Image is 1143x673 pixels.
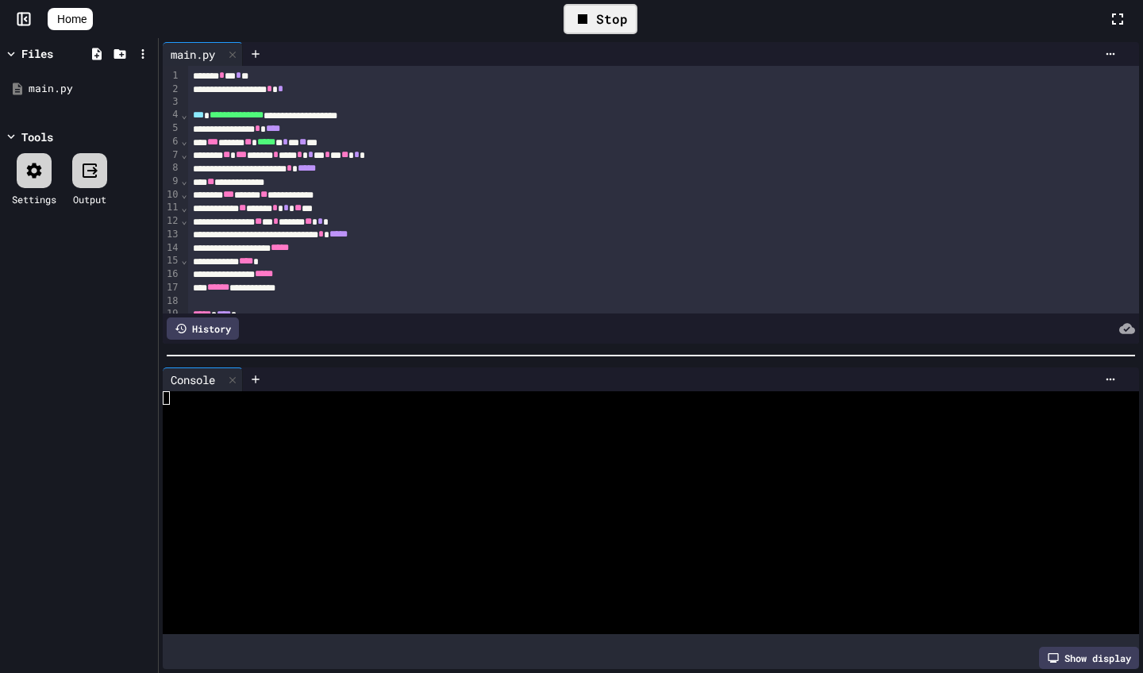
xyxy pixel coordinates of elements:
[180,308,187,319] span: Fold line
[564,4,637,34] div: Stop
[163,161,180,175] div: 8
[163,201,180,214] div: 11
[163,95,180,108] div: 3
[163,307,180,321] div: 19
[163,46,223,63] div: main.py
[180,136,187,147] span: Fold line
[163,367,243,391] div: Console
[180,110,187,121] span: Fold line
[163,135,180,148] div: 6
[180,189,187,200] span: Fold line
[163,121,180,135] div: 5
[180,202,187,213] span: Fold line
[163,175,180,188] div: 9
[163,188,180,202] div: 10
[163,241,180,255] div: 14
[12,192,56,206] div: Settings
[180,149,187,160] span: Fold line
[163,228,180,241] div: 13
[163,148,180,162] div: 7
[21,45,53,62] div: Files
[73,192,106,206] div: Output
[163,69,180,83] div: 1
[29,81,152,97] div: main.py
[180,175,187,187] span: Fold line
[1039,647,1139,669] div: Show display
[48,8,93,30] a: Home
[163,281,180,294] div: 17
[163,254,180,267] div: 15
[180,215,187,226] span: Fold line
[21,129,53,145] div: Tools
[167,317,239,340] div: History
[163,294,180,307] div: 18
[163,42,243,66] div: main.py
[163,267,180,281] div: 16
[163,214,180,228] div: 12
[163,371,223,388] div: Console
[57,11,87,27] span: Home
[180,255,187,266] span: Fold line
[163,108,180,121] div: 4
[163,83,180,96] div: 2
